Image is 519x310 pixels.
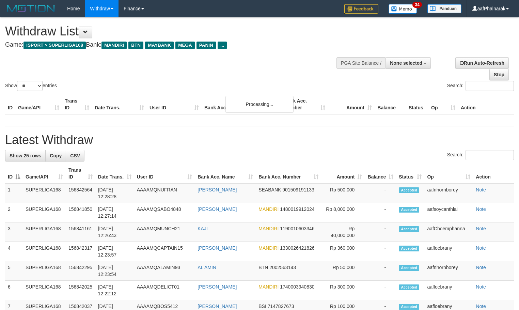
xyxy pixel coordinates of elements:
a: [PERSON_NAME] [198,206,237,212]
span: Accepted [399,187,419,193]
a: [PERSON_NAME] [198,304,237,309]
td: - [365,281,396,300]
td: [DATE] 12:28:28 [95,183,134,203]
label: Search: [447,81,514,91]
span: Copy 2002563143 to clipboard [269,265,296,270]
th: Op: activate to sort column ascending [424,164,473,183]
img: Button%20Memo.svg [389,4,417,14]
a: [PERSON_NAME] [198,284,237,290]
th: Date Trans. [92,95,147,114]
th: Amount: activate to sort column ascending [321,164,365,183]
td: SUPERLIGA168 [23,203,66,222]
td: aafloebrany [424,281,473,300]
span: MANDIRI [258,206,279,212]
a: Note [476,226,486,231]
th: Bank Acc. Number [281,95,328,114]
td: [DATE] 12:27:14 [95,203,134,222]
a: [PERSON_NAME] [198,245,237,251]
span: Copy 1480019912024 to clipboard [280,206,314,212]
th: Bank Acc. Name [202,95,281,114]
td: 1 [5,183,23,203]
td: [DATE] 12:23:57 [95,242,134,261]
span: Accepted [399,284,419,290]
td: Rp 50,000 [321,261,365,281]
a: Note [476,265,486,270]
td: 156841850 [66,203,95,222]
th: Game/API: activate to sort column ascending [23,164,66,183]
td: 6 [5,281,23,300]
td: - [365,183,396,203]
th: Trans ID: activate to sort column ascending [66,164,95,183]
th: Game/API [15,95,62,114]
td: Rp 8,000,000 [321,203,365,222]
div: PGA Site Balance / [336,57,386,69]
td: 156842317 [66,242,95,261]
a: Stop [489,69,509,80]
div: Processing... [225,96,294,113]
td: SUPERLIGA168 [23,222,66,242]
h1: Latest Withdraw [5,133,514,147]
h4: Game: Bank: [5,42,339,48]
th: ID [5,95,15,114]
span: ... [218,42,227,49]
span: Accepted [399,226,419,232]
a: AL AMIN [198,265,216,270]
span: BTN [258,265,268,270]
span: Accepted [399,207,419,213]
td: SUPERLIGA168 [23,261,66,281]
a: Note [476,206,486,212]
th: Amount [328,95,375,114]
label: Show entries [5,81,57,91]
a: CSV [66,150,84,161]
td: AAAAMQCAPTAIN15 [134,242,195,261]
span: Copy 1330026421826 to clipboard [280,245,314,251]
span: MANDIRI [258,284,279,290]
span: MEGA [175,42,195,49]
td: AAAAMQSABO4848 [134,203,195,222]
td: 3 [5,222,23,242]
span: ISPORT > SUPERLIGA168 [23,42,86,49]
th: Balance [375,95,406,114]
span: SEABANK [258,187,281,192]
td: SUPERLIGA168 [23,281,66,300]
td: - [365,222,396,242]
td: AAAAMQNUFRAN [134,183,195,203]
span: BTN [128,42,143,49]
img: MOTION_logo.png [5,3,57,14]
td: - [365,261,396,281]
td: 156842025 [66,281,95,300]
th: Bank Acc. Number: activate to sort column ascending [256,164,321,183]
td: - [365,203,396,222]
th: User ID: activate to sort column ascending [134,164,195,183]
td: [DATE] 12:22:12 [95,281,134,300]
th: Status [406,95,428,114]
th: Bank Acc. Name: activate to sort column ascending [195,164,256,183]
td: Rp 40,000,000 [321,222,365,242]
span: 34 [412,2,422,8]
a: Copy [45,150,66,161]
th: User ID [147,95,202,114]
a: Show 25 rows [5,150,46,161]
span: MAYBANK [145,42,174,49]
label: Search: [447,150,514,160]
td: aafChoemphanna [424,222,473,242]
td: AAAAMQALAMIN93 [134,261,195,281]
td: Rp 300,000 [321,281,365,300]
img: panduan.png [427,4,461,13]
th: Op [428,95,458,114]
span: MANDIRI [101,42,127,49]
a: Note [476,245,486,251]
td: 156842564 [66,183,95,203]
th: Action [458,95,514,114]
td: aafnhornborey [424,261,473,281]
span: Accepted [399,304,419,310]
span: CSV [70,153,80,158]
h1: Withdraw List [5,25,339,38]
td: aafloebrany [424,242,473,261]
span: None selected [390,60,422,66]
th: Balance: activate to sort column ascending [365,164,396,183]
span: Accepted [399,265,419,271]
a: Run Auto-Refresh [455,57,509,69]
span: MANDIRI [258,245,279,251]
img: Feedback.jpg [344,4,378,14]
